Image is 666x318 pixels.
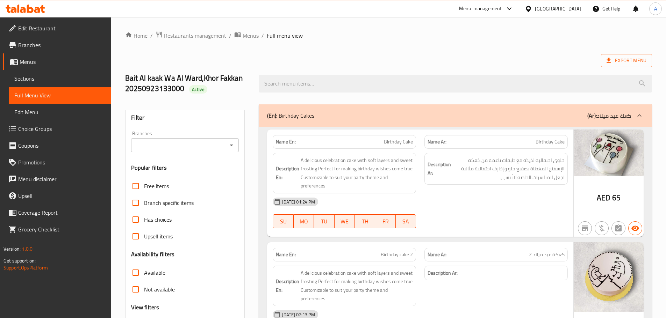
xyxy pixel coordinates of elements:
[378,216,393,227] span: FR
[428,251,446,258] strong: Name Ar:
[396,214,416,228] button: SA
[18,41,106,49] span: Branches
[9,87,111,104] a: Full Menu View
[3,154,111,171] a: Promotions
[125,73,251,94] h2: Bait Al kaak Wa Al Ward,Khor Fakkan 20250923133000
[125,31,652,40] nav: breadcrumb
[3,37,111,53] a: Branches
[358,216,372,227] span: TH
[276,277,299,294] strong: Description En:
[18,125,106,133] span: Choice Groups
[131,164,239,172] h3: Popular filters
[3,53,111,70] a: Menus
[18,192,106,200] span: Upsell
[428,160,451,177] strong: Description Ar:
[144,232,173,241] span: Upsell items
[399,216,413,227] span: SA
[267,31,303,40] span: Full menu view
[276,164,299,182] strong: Description En:
[18,175,106,183] span: Menu disclaimer
[3,187,111,204] a: Upsell
[259,75,652,93] input: search
[131,250,175,258] h3: Availability filters
[628,221,642,235] button: Available
[597,191,610,205] span: AED
[3,244,21,253] span: Version:
[189,86,207,93] span: Active
[229,31,231,40] li: /
[279,199,318,205] span: [DATE] 01:24 PM
[3,20,111,37] a: Edit Restaurant
[587,110,597,121] b: (Ar):
[164,31,226,40] span: Restaurants management
[3,120,111,137] a: Choice Groups
[131,110,239,125] div: Filter
[267,111,314,120] p: Birthday Cakes
[131,303,159,311] h3: View filters
[22,244,33,253] span: 1.0.0
[144,215,172,224] span: Has choices
[574,130,644,176] img: 8564541b-3e73-496f-9e2d-dba7a2f0b074.jpg
[428,269,458,278] strong: Description Ar:
[227,140,236,150] button: Open
[535,5,581,13] div: [GEOGRAPHIC_DATA]
[654,5,657,13] span: A
[3,256,36,265] span: Get support on:
[301,269,413,303] span: A delicious celebration cake with soft layers and sweet frosting Perfect for making birthday wish...
[18,158,106,167] span: Promotions
[18,24,106,32] span: Edit Restaurant
[259,104,652,127] div: (En): Birthday Cakes(Ar):كعك عيد ميلاد
[9,104,111,120] a: Edit Menu
[18,225,106,234] span: Grocery Checklist
[156,31,226,40] a: Restaurants management
[314,214,334,228] button: TU
[335,214,355,228] button: WE
[428,138,446,146] strong: Name Ar:
[144,268,165,277] span: Available
[587,111,631,120] p: كعك عيد ميلاد
[150,31,153,40] li: /
[243,31,259,40] span: Menus
[144,182,169,190] span: Free items
[234,31,259,40] a: Menus
[607,56,646,65] span: Export Menu
[452,156,565,182] span: حلوى احتفالية لذيذة مع طبقات ناعمة من كعكة الإسفنج المغطاة بصقيع حلو وزخارف احتفالية مثالية لجعل ...
[459,5,502,13] div: Menu-management
[317,216,331,227] span: TU
[375,214,395,228] button: FR
[267,110,277,121] b: (En):
[611,221,625,235] button: Not has choices
[144,199,194,207] span: Branch specific items
[273,214,293,228] button: SU
[601,54,652,67] span: Export Menu
[529,251,565,258] span: كعكة عيد ميلاد 2
[574,242,644,312] img: WhatsApp_Image_20250930_a638948384267950666.jpeg
[595,221,609,235] button: Purchased item
[381,251,413,258] span: Birthday cake 2
[189,85,207,94] div: Active
[578,221,592,235] button: Not branch specific item
[18,208,106,217] span: Coverage Report
[384,138,413,146] span: Birthday Cake
[301,156,413,190] span: A delicious celebration cake with soft layers and sweet frosting Perfect for making birthday wish...
[20,58,106,66] span: Menus
[14,91,106,99] span: Full Menu View
[536,138,565,146] span: Birthday Cake
[9,70,111,87] a: Sections
[3,221,111,238] a: Grocery Checklist
[14,108,106,116] span: Edit Menu
[18,141,106,150] span: Coupons
[276,138,296,146] strong: Name En:
[262,31,264,40] li: /
[3,263,48,272] a: Support.OpsPlatform
[276,216,291,227] span: SU
[337,216,352,227] span: WE
[3,204,111,221] a: Coverage Report
[14,74,106,83] span: Sections
[296,216,311,227] span: MO
[125,31,148,40] a: Home
[144,285,175,294] span: Not available
[279,311,318,318] span: [DATE] 02:13 PM
[294,214,314,228] button: MO
[3,137,111,154] a: Coupons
